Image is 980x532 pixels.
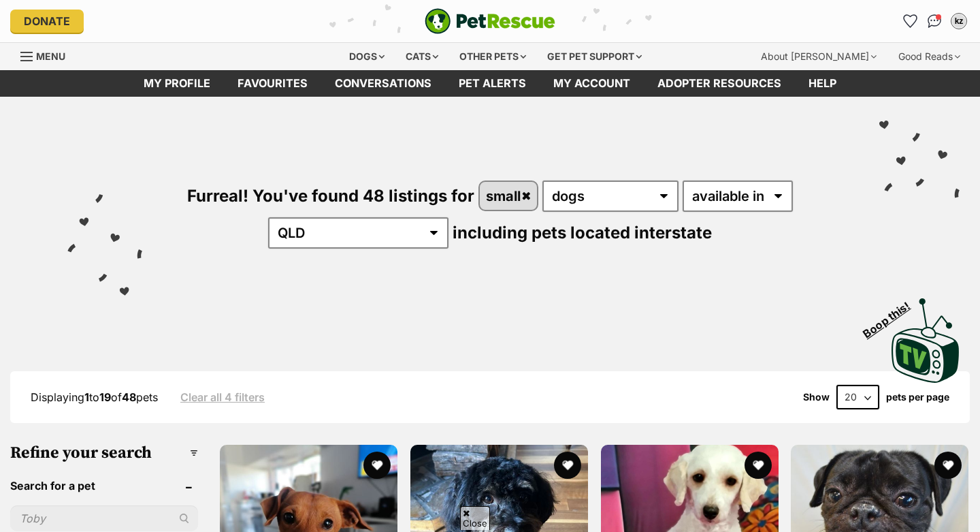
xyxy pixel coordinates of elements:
[445,70,540,97] a: Pet alerts
[538,43,651,70] div: Get pet support
[803,392,830,403] span: Show
[425,8,555,34] a: PetRescue
[10,443,198,463] h3: Refine your search
[644,70,795,97] a: Adopter resources
[934,452,962,479] button: favourite
[10,505,198,531] input: Toby
[31,390,158,404] span: Displaying to of pets
[396,43,448,70] div: Cats
[952,14,966,28] div: kz
[224,70,321,97] a: Favourites
[744,452,771,479] button: favourite
[899,10,921,32] a: Favourites
[10,480,198,492] header: Search for a pet
[84,390,89,404] strong: 1
[321,70,445,97] a: conversations
[20,43,75,67] a: Menu
[187,186,474,206] span: Furreal! You've found 48 listings for
[795,70,850,97] a: Help
[892,298,960,383] img: PetRescue TV logo
[453,223,712,242] span: including pets located interstate
[861,291,924,340] span: Boop this!
[948,10,970,32] button: My account
[924,10,945,32] a: Conversations
[886,392,949,403] label: pets per page
[480,182,538,210] a: small
[363,452,391,479] button: favourite
[554,452,581,479] button: favourite
[130,70,224,97] a: My profile
[180,391,265,403] a: Clear all 4 filters
[340,43,394,70] div: Dogs
[892,286,960,386] a: Boop this!
[751,43,886,70] div: About [PERSON_NAME]
[540,70,644,97] a: My account
[425,8,555,34] img: logo-e224e6f780fb5917bec1dbf3a21bbac754714ae5b6737aabdf751b685950b380.svg
[122,390,136,404] strong: 48
[460,506,490,530] span: Close
[899,10,970,32] ul: Account quick links
[10,10,84,33] a: Donate
[928,14,942,28] img: chat-41dd97257d64d25036548639549fe6c8038ab92f7586957e7f3b1b290dea8141.svg
[36,50,65,62] span: Menu
[99,390,111,404] strong: 19
[450,43,536,70] div: Other pets
[889,43,970,70] div: Good Reads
